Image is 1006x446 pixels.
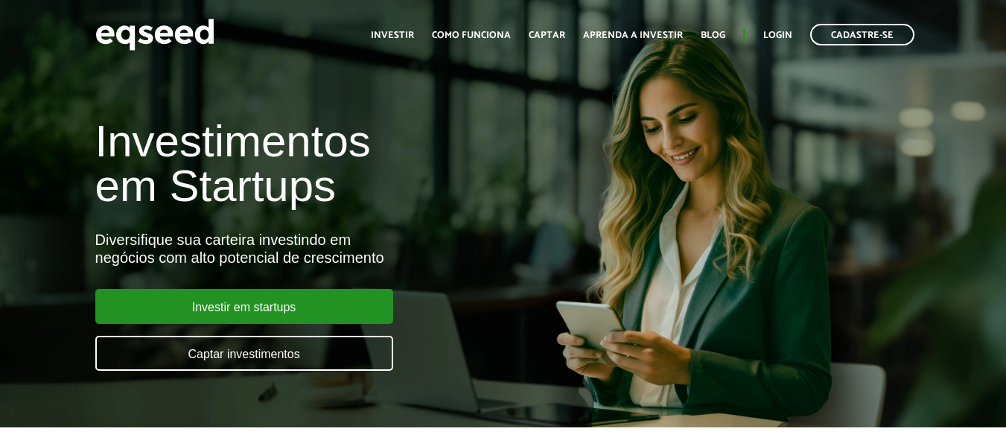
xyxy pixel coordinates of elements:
[95,119,576,208] h1: Investimentos em Startups
[95,336,393,371] a: Captar investimentos
[810,24,914,45] a: Cadastre-se
[95,289,393,324] a: Investir em startups
[529,31,565,40] a: Captar
[763,31,792,40] a: Login
[95,231,576,267] div: Diversifique sua carteira investindo em negócios com alto potencial de crescimento
[371,31,414,40] a: Investir
[583,31,683,40] a: Aprenda a investir
[95,15,214,54] img: EqSeed
[432,31,511,40] a: Como funciona
[701,31,725,40] a: Blog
